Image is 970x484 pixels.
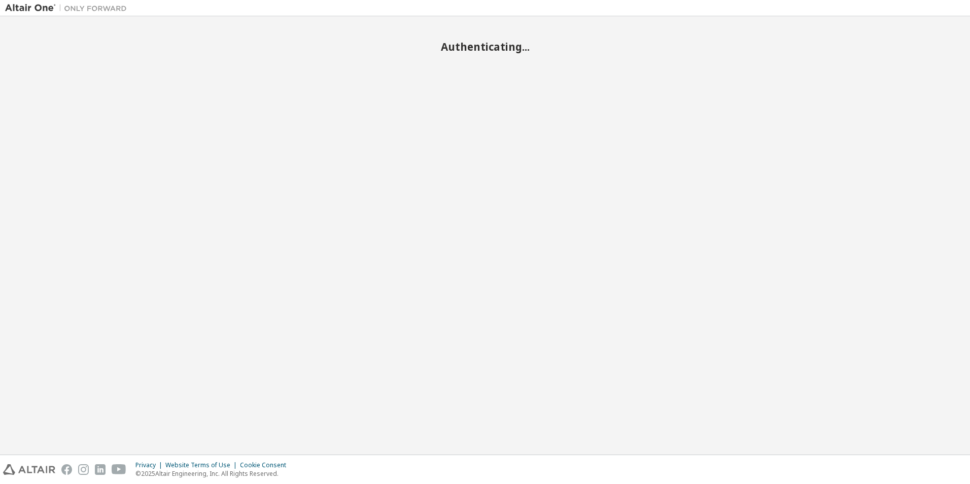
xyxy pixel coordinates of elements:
[61,464,72,475] img: facebook.svg
[95,464,106,475] img: linkedin.svg
[78,464,89,475] img: instagram.svg
[135,461,165,469] div: Privacy
[135,469,292,478] p: © 2025 Altair Engineering, Inc. All Rights Reserved.
[240,461,292,469] div: Cookie Consent
[3,464,55,475] img: altair_logo.svg
[5,3,132,13] img: Altair One
[112,464,126,475] img: youtube.svg
[165,461,240,469] div: Website Terms of Use
[5,40,965,53] h2: Authenticating...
